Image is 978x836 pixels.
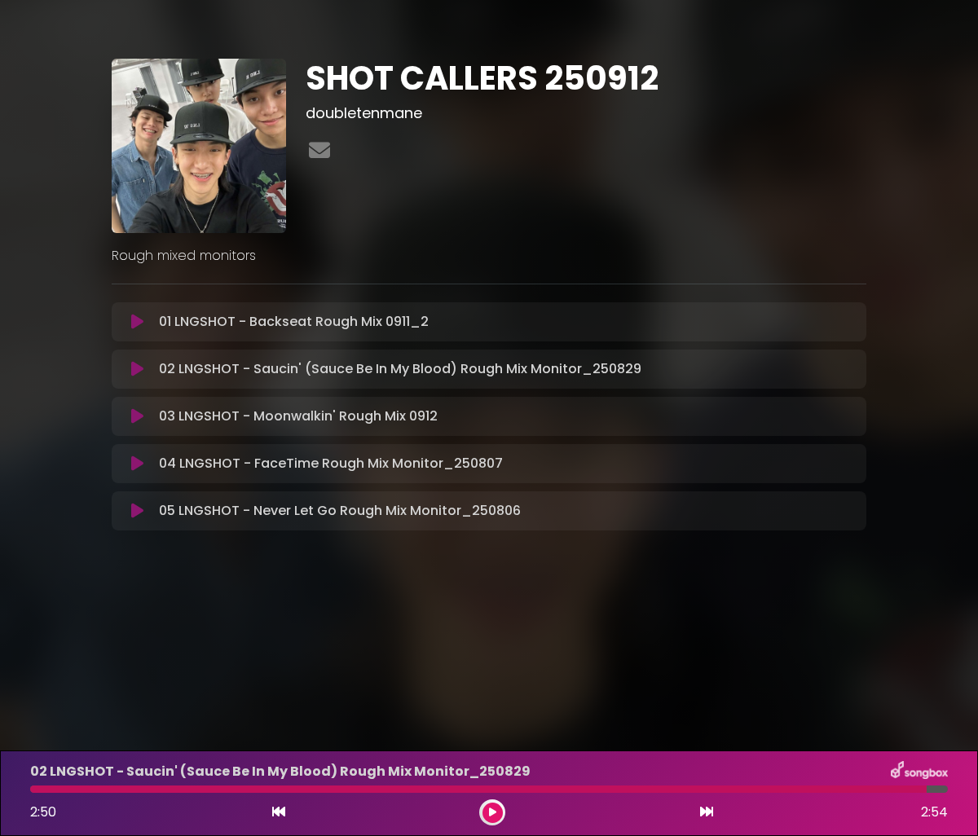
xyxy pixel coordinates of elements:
img: EhfZEEfJT4ehH6TTm04u [112,59,286,233]
p: Rough mixed monitors [112,246,866,266]
p: 04 LNGSHOT - FaceTime Rough Mix Monitor_250807 [159,454,503,473]
h3: doubletenmane [306,104,867,122]
p: 01 LNGSHOT - Backseat Rough Mix 0911_2 [159,312,429,332]
p: 03 LNGSHOT - Moonwalkin' Rough Mix 0912 [159,407,438,426]
p: 02 LNGSHOT - Saucin' (Sauce Be In My Blood) Rough Mix Monitor_250829 [159,359,641,379]
h1: SHOT CALLERS 250912 [306,59,867,98]
p: 05 LNGSHOT - Never Let Go Rough Mix Monitor_250806 [159,501,521,521]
